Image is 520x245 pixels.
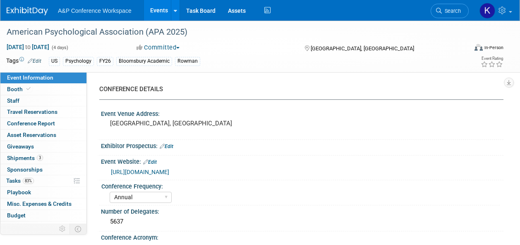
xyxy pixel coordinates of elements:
a: Edit [160,144,173,149]
div: Conference Acronym: [101,231,503,242]
div: American Psychological Association (APA 2025) [4,25,461,40]
a: Conference Report [0,118,86,129]
div: Exhibitor Prospectus: [101,140,503,151]
span: ROI, Objectives & ROO [7,224,62,230]
span: Sponsorships [7,166,43,173]
td: Toggle Event Tabs [70,224,87,234]
span: Booth [7,86,32,92]
i: Booth reservation complete [26,87,31,91]
div: Bloomsbury Academic [116,57,172,66]
a: Booth [0,84,86,95]
td: Tags [6,57,41,66]
span: Search [442,8,461,14]
span: Misc. Expenses & Credits [7,200,72,207]
span: Budget [7,212,26,219]
span: 3 [37,155,43,161]
div: FY26 [97,57,113,66]
div: Event Venue Address: [101,108,503,118]
img: ExhibitDay [7,7,48,15]
span: Travel Reservations [7,108,58,115]
div: CONFERENCE DETAILS [99,85,497,94]
a: Playbook [0,187,86,198]
a: [URL][DOMAIN_NAME] [111,169,169,175]
span: [DATE] [DATE] [6,43,50,51]
div: US [49,57,60,66]
button: Committed [134,43,183,52]
img: Format-Inperson.png [474,44,483,51]
span: to [24,44,32,50]
span: 83% [23,178,34,184]
a: Misc. Expenses & Credits [0,198,86,210]
a: Giveaways [0,141,86,152]
div: Rowman [175,57,200,66]
span: [GEOGRAPHIC_DATA], [GEOGRAPHIC_DATA] [311,45,414,52]
span: Staff [7,97,19,104]
pre: [GEOGRAPHIC_DATA], [GEOGRAPHIC_DATA] [110,120,259,127]
a: Budget [0,210,86,221]
a: Staff [0,95,86,106]
span: Shipments [7,155,43,161]
a: Event Information [0,72,86,83]
span: Asset Reservations [7,132,56,138]
div: In-Person [484,45,503,51]
div: Event Format [431,43,503,55]
a: ROI, Objectives & ROO [0,221,86,233]
div: Psychology [63,57,94,66]
span: A&P Conference Workspace [58,7,132,14]
div: Conference Frequency: [101,180,500,191]
a: Edit [143,159,157,165]
a: Search [431,4,469,18]
div: Event Rating [481,57,503,61]
span: Tasks [6,177,34,184]
img: Kristen Beach [479,3,495,19]
a: Edit [28,58,41,64]
a: Sponsorships [0,164,86,175]
div: 5637 [107,215,497,228]
span: (4 days) [51,45,68,50]
span: Giveaways [7,143,34,150]
td: Personalize Event Tab Strip [55,224,70,234]
a: Travel Reservations [0,106,86,118]
a: Shipments3 [0,153,86,164]
div: Event Website: [101,155,503,166]
a: Asset Reservations [0,130,86,141]
span: Event Information [7,74,53,81]
div: Number of Delegates: [101,205,503,216]
span: Conference Report [7,120,55,127]
a: Tasks83% [0,175,86,186]
span: Playbook [7,189,31,196]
